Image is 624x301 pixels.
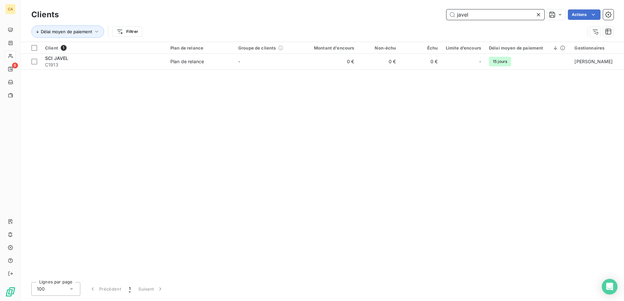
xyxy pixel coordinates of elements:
div: Délai moyen de paiement [489,45,567,50]
input: Rechercher [446,9,544,20]
td: 0 € [358,54,400,69]
td: 0 € [400,54,442,69]
div: CA [5,4,16,14]
span: 1 [61,45,67,51]
h3: Clients [31,9,59,21]
button: 1 [125,282,134,296]
button: Actions [568,9,601,20]
div: Non-échu [362,45,396,50]
span: 100 [37,286,45,292]
div: Plan de relance [170,58,204,65]
button: Délai moyen de paiement [31,25,104,38]
span: - [238,59,240,64]
span: 6 [12,63,18,68]
div: Open Intercom Messenger [602,279,617,294]
div: Montant d'encours [306,45,354,50]
span: - [479,58,481,65]
div: Échu [404,45,438,50]
span: SCI JAVEL [45,55,68,61]
button: Suivant [134,282,167,296]
span: [PERSON_NAME] [574,59,613,64]
td: 0 € [302,54,358,69]
span: Délai moyen de paiement [41,29,92,34]
img: Logo LeanPay [5,287,16,297]
span: 1 [129,286,131,292]
button: Précédent [86,282,125,296]
span: Client [45,45,58,50]
span: Groupe de clients [238,45,276,50]
span: 15 jours [489,57,511,66]
span: C1913 [45,62,163,68]
div: Plan de relance [170,45,230,50]
button: Filtrer [112,26,142,37]
div: Limite d’encours [446,45,481,50]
